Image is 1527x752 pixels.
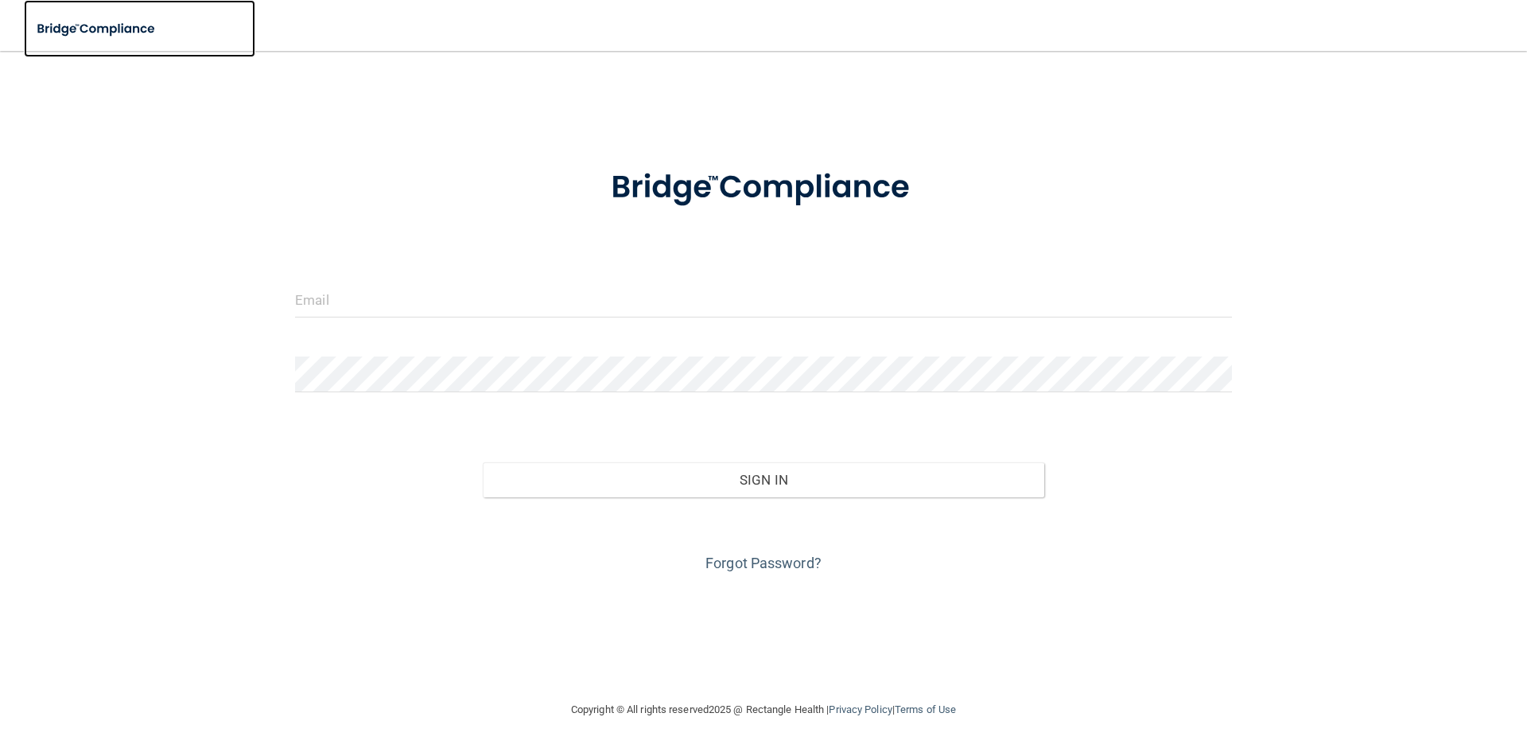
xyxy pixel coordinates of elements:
[829,703,892,715] a: Privacy Policy
[295,282,1232,318] input: Email
[473,684,1054,735] div: Copyright © All rights reserved 2025 @ Rectangle Health | |
[578,146,949,229] img: bridge_compliance_login_screen.278c3ca4.svg
[895,703,956,715] a: Terms of Use
[705,555,822,571] a: Forgot Password?
[483,462,1045,497] button: Sign In
[24,13,170,45] img: bridge_compliance_login_screen.278c3ca4.svg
